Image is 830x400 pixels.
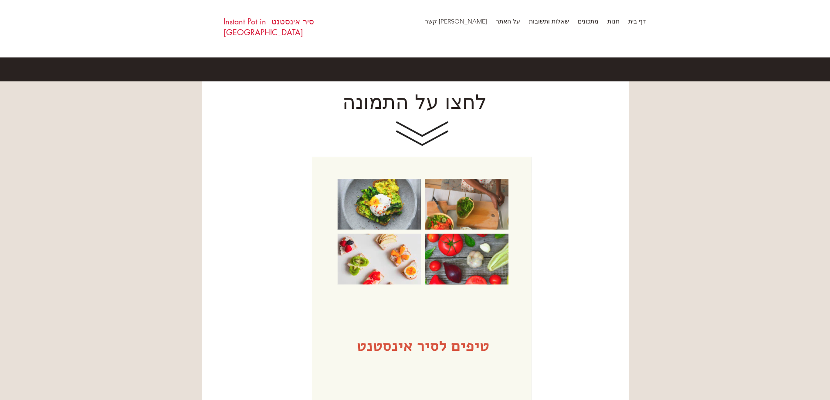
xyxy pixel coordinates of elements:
[491,16,525,27] p: על האתר
[603,16,624,29] a: חנות
[624,16,650,27] p: דף בית
[573,16,603,27] p: מתכונים
[420,16,491,29] a: [PERSON_NAME] קשר
[603,16,624,27] p: חנות
[424,16,650,29] nav: אתר
[624,16,650,29] a: דף בית
[573,16,603,29] a: מתכונים
[215,89,614,114] h1: לחצו על התמונה
[491,16,525,29] a: על האתר
[420,16,491,27] p: [PERSON_NAME] קשר
[525,16,573,29] a: שאלות ותשובות
[224,16,314,37] a: סיר אינסטנט Instant Pot in [GEOGRAPHIC_DATA]
[525,16,573,27] p: שאלות ותשובות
